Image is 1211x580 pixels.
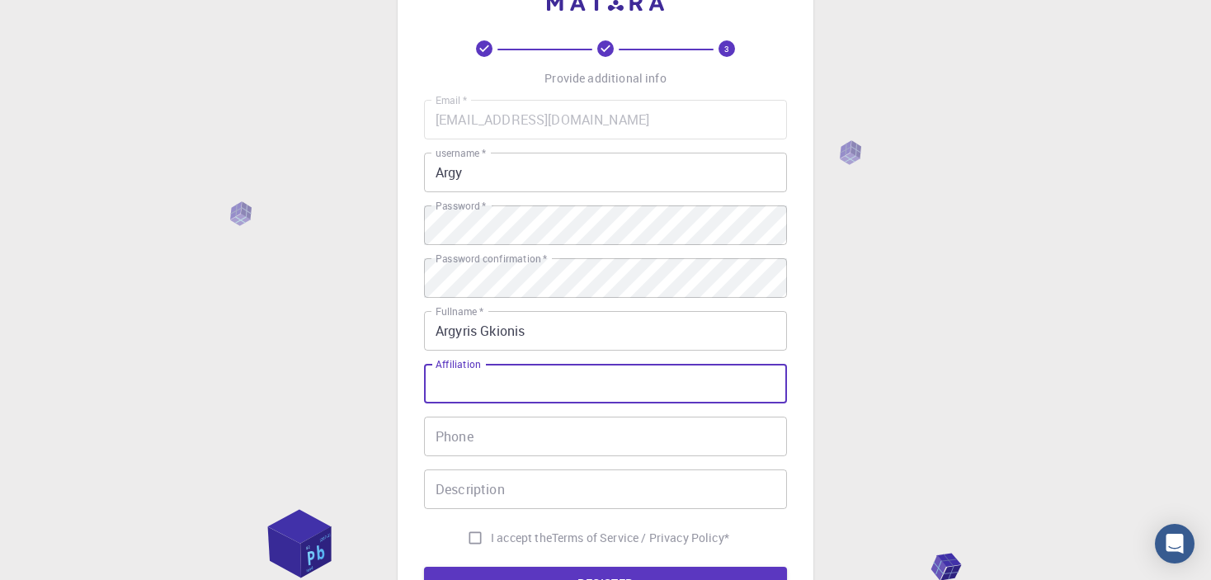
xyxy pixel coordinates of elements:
[724,43,729,54] text: 3
[552,530,729,546] a: Terms of Service / Privacy Policy*
[436,93,467,107] label: Email
[436,357,480,371] label: Affiliation
[491,530,552,546] span: I accept the
[436,199,486,213] label: Password
[436,146,486,160] label: username
[436,304,483,318] label: Fullname
[1155,524,1195,563] div: Open Intercom Messenger
[544,70,666,87] p: Provide additional info
[552,530,729,546] p: Terms of Service / Privacy Policy *
[436,252,547,266] label: Password confirmation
